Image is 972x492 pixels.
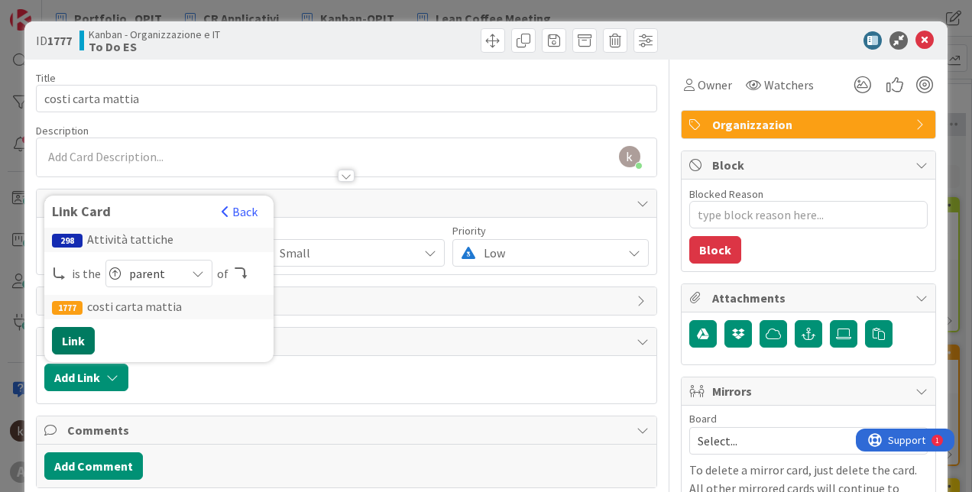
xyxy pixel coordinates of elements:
b: To Do ES [89,40,220,53]
div: Attività tattiche [44,228,274,252]
div: is the of [52,260,266,287]
span: Small [280,242,410,264]
span: Low [484,242,614,264]
div: Link Card [52,203,213,220]
span: Select... [698,430,893,452]
label: Blocked Reason [689,187,763,201]
button: Back [221,203,258,220]
button: Link [52,327,95,354]
button: Add Comment [44,452,143,480]
span: Attachments [712,289,908,307]
label: Title [36,71,56,85]
button: Block [689,236,741,264]
span: Links [67,332,629,351]
span: Watchers [764,76,814,94]
img: AAcHTtd5rm-Hw59dezQYKVkaI0MZoYjvbSZnFopdN0t8vu62=s96-c [619,146,640,167]
span: Tasks [67,292,629,310]
span: Custom Fields [67,194,629,212]
button: Add Link [44,364,128,391]
div: Priority [452,225,649,236]
div: 298 [52,234,83,248]
div: 1 [79,6,83,18]
span: Comments [67,421,629,439]
div: costi carta mattia [44,295,274,319]
span: Block [712,156,908,174]
span: Owner [698,76,732,94]
div: 1777 [52,301,83,315]
span: Kanban - Organizzazione e IT [89,28,220,40]
b: 1777 [47,33,72,48]
span: Board [689,413,717,424]
span: Support [32,2,70,21]
span: Description [36,124,89,138]
span: Organizzazion [712,115,908,134]
span: ID [36,31,72,50]
input: type card name here... [36,85,657,112]
div: Size [248,225,445,236]
span: Mirrors [712,382,908,400]
span: parent [129,263,178,284]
